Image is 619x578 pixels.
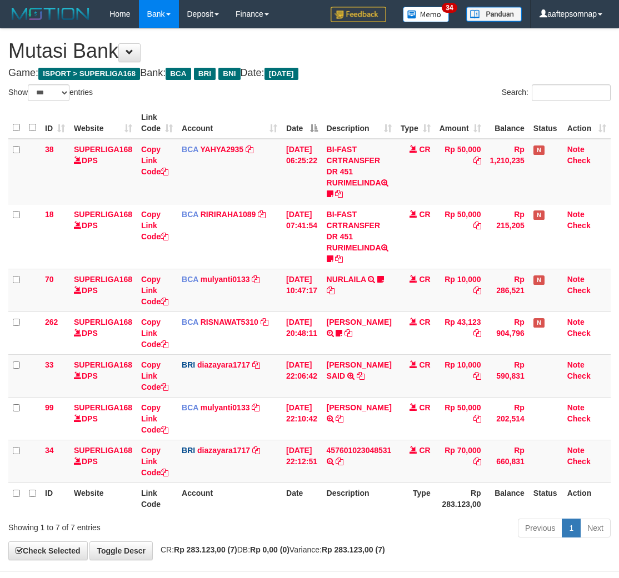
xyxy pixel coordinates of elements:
[435,482,486,514] th: Rp 283.123,00
[322,482,396,514] th: Description
[141,318,168,349] a: Copy Link Code
[8,84,93,101] label: Show entries
[155,545,385,554] span: CR: DB: Variance:
[197,446,250,455] a: diazayara1717
[74,360,132,369] a: SUPERLIGA168
[252,275,259,284] a: Copy mulyanti0133 to clipboard
[141,145,168,176] a: Copy Link Code
[335,254,343,263] a: Copy BI-FAST CRTRANSFER DR 451 RURIMELINDA to clipboard
[396,482,435,514] th: Type
[567,403,585,412] a: Note
[403,7,450,22] img: Button%20Memo.svg
[419,318,430,326] span: CR
[327,275,366,284] a: NURLAILA
[533,318,545,328] span: Has Note
[74,210,132,219] a: SUPERLIGA168
[74,318,132,326] a: SUPERLIGA168
[8,68,611,79] h4: Game: Bank: Date:
[137,107,177,139] th: Link Code: activate to sort column ascending
[261,318,268,326] a: Copy RISNAWAT5310 to clipboard
[74,275,132,284] a: SUPERLIGA168
[282,107,322,139] th: Date: activate to sort column descending
[473,457,481,466] a: Copy Rp 70,000 to clipboard
[345,329,352,338] a: Copy YOSI EFENDI to clipboard
[435,311,486,354] td: Rp 43,123
[529,482,563,514] th: Status
[567,360,585,369] a: Note
[567,371,591,380] a: Check
[182,145,198,154] span: BCA
[335,189,343,198] a: Copy BI-FAST CRTRANSFER DR 451 RURIMELINDA to clipboard
[442,3,457,13] span: 34
[197,360,250,369] a: diazayara1717
[282,204,322,269] td: [DATE] 07:41:54
[69,139,137,204] td: DPS
[8,541,88,560] a: Check Selected
[502,84,611,101] label: Search:
[45,446,54,455] span: 34
[45,275,54,284] span: 70
[322,107,396,139] th: Description: activate to sort column ascending
[137,482,177,514] th: Link Code
[194,68,216,80] span: BRI
[8,517,249,533] div: Showing 1 to 7 of 7 entries
[282,397,322,440] td: [DATE] 22:10:42
[518,519,562,537] a: Previous
[473,156,481,165] a: Copy Rp 50,000 to clipboard
[322,545,385,554] strong: Rp 283.123,00 (7)
[282,354,322,397] td: [DATE] 22:06:42
[486,397,529,440] td: Rp 202,514
[69,269,137,311] td: DPS
[562,519,581,537] a: 1
[141,360,168,391] a: Copy Link Code
[141,403,168,434] a: Copy Link Code
[419,360,430,369] span: CR
[45,145,54,154] span: 38
[529,107,563,139] th: Status
[218,68,240,80] span: BNI
[327,446,392,455] a: 457601023048531
[141,275,168,306] a: Copy Link Code
[580,519,611,537] a: Next
[567,210,585,219] a: Note
[567,446,585,455] a: Note
[563,107,611,139] th: Action: activate to sort column ascending
[327,318,392,326] a: [PERSON_NAME]
[533,145,545,155] span: Has Note
[264,68,298,80] span: [DATE]
[336,457,343,466] a: Copy 457601023048531 to clipboard
[177,107,282,139] th: Account: activate to sort column ascending
[252,446,260,455] a: Copy diazayara1717 to clipboard
[141,446,168,477] a: Copy Link Code
[435,397,486,440] td: Rp 50,000
[250,545,289,554] strong: Rp 0,00 (0)
[567,156,591,165] a: Check
[533,275,545,285] span: Has Note
[435,139,486,204] td: Rp 50,000
[41,107,69,139] th: ID: activate to sort column ascending
[182,210,198,219] span: BCA
[486,204,529,269] td: Rp 215,205
[486,107,529,139] th: Balance
[45,210,54,219] span: 18
[473,414,481,423] a: Copy Rp 50,000 to clipboard
[435,440,486,482] td: Rp 70,000
[182,446,195,455] span: BRI
[38,68,140,80] span: ISPORT > SUPERLIGA168
[486,482,529,514] th: Balance
[419,275,430,284] span: CR
[357,371,365,380] a: Copy ROHMAN SAID to clipboard
[252,360,260,369] a: Copy diazayara1717 to clipboard
[533,210,545,220] span: Has Note
[567,318,585,326] a: Note
[567,286,591,295] a: Check
[201,403,250,412] a: mulyanti0133
[282,482,322,514] th: Date
[563,482,611,514] th: Action
[327,360,392,380] a: [PERSON_NAME] SAID
[45,403,54,412] span: 99
[69,397,137,440] td: DPS
[327,403,392,412] a: [PERSON_NAME]
[567,329,591,338] a: Check
[486,311,529,354] td: Rp 904,796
